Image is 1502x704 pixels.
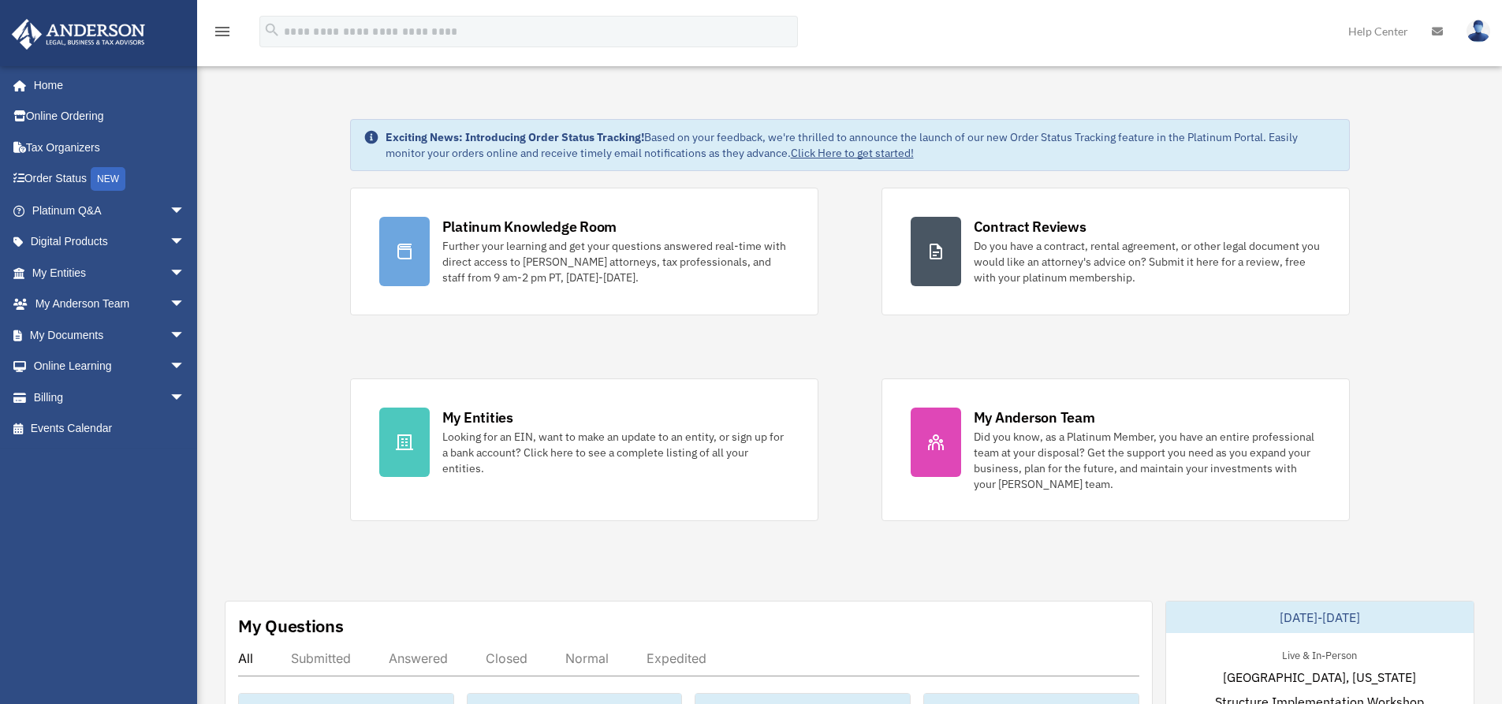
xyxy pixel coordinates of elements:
[11,226,209,258] a: Digital Productsarrow_drop_down
[213,28,232,41] a: menu
[170,382,201,414] span: arrow_drop_down
[238,614,344,638] div: My Questions
[11,289,209,320] a: My Anderson Teamarrow_drop_down
[170,257,201,289] span: arrow_drop_down
[442,238,789,285] div: Further your learning and get your questions answered real-time with direct access to [PERSON_NAM...
[1269,646,1370,662] div: Live & In-Person
[974,217,1086,237] div: Contract Reviews
[11,132,209,163] a: Tax Organizers
[213,22,232,41] i: menu
[442,408,513,427] div: My Entities
[11,257,209,289] a: My Entitiesarrow_drop_down
[11,382,209,413] a: Billingarrow_drop_down
[263,21,281,39] i: search
[170,351,201,383] span: arrow_drop_down
[350,188,818,315] a: Platinum Knowledge Room Further your learning and get your questions answered real-time with dire...
[7,19,150,50] img: Anderson Advisors Platinum Portal
[11,319,209,351] a: My Documentsarrow_drop_down
[881,188,1350,315] a: Contract Reviews Do you have a contract, rental agreement, or other legal document you would like...
[974,429,1321,492] div: Did you know, as a Platinum Member, you have an entire professional team at your disposal? Get th...
[170,289,201,321] span: arrow_drop_down
[389,650,448,666] div: Answered
[11,413,209,445] a: Events Calendar
[1467,20,1490,43] img: User Pic
[291,650,351,666] div: Submitted
[486,650,527,666] div: Closed
[565,650,609,666] div: Normal
[350,378,818,521] a: My Entities Looking for an EIN, want to make an update to an entity, or sign up for a bank accoun...
[1166,602,1474,633] div: [DATE]-[DATE]
[974,238,1321,285] div: Do you have a contract, rental agreement, or other legal document you would like an attorney's ad...
[11,101,209,132] a: Online Ordering
[91,167,125,191] div: NEW
[974,408,1095,427] div: My Anderson Team
[11,351,209,382] a: Online Learningarrow_drop_down
[881,378,1350,521] a: My Anderson Team Did you know, as a Platinum Member, you have an entire professional team at your...
[442,429,789,476] div: Looking for an EIN, want to make an update to an entity, or sign up for a bank account? Click her...
[170,319,201,352] span: arrow_drop_down
[170,226,201,259] span: arrow_drop_down
[11,69,201,101] a: Home
[442,217,617,237] div: Platinum Knowledge Room
[386,130,644,144] strong: Exciting News: Introducing Order Status Tracking!
[238,650,253,666] div: All
[11,195,209,226] a: Platinum Q&Aarrow_drop_down
[386,129,1336,161] div: Based on your feedback, we're thrilled to announce the launch of our new Order Status Tracking fe...
[170,195,201,227] span: arrow_drop_down
[1223,668,1416,687] span: [GEOGRAPHIC_DATA], [US_STATE]
[11,163,209,196] a: Order StatusNEW
[791,146,914,160] a: Click Here to get started!
[647,650,706,666] div: Expedited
